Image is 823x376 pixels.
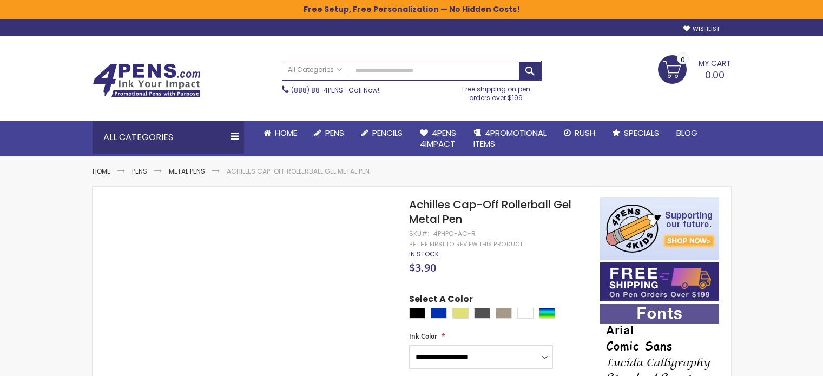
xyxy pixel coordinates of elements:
[676,127,697,138] span: Blog
[496,308,512,319] div: Nickel
[451,81,542,102] div: Free shipping on pen orders over $199
[600,262,719,301] img: Free shipping on orders over $199
[600,197,719,260] img: 4pens 4 kids
[132,167,147,176] a: Pens
[409,332,437,341] span: Ink Color
[282,61,347,79] a: All Categories
[93,167,110,176] a: Home
[372,127,403,138] span: Pencils
[227,167,370,176] li: Achilles Cap-Off Rollerball Gel Metal Pen
[411,121,465,156] a: 4Pens4impact
[420,127,456,149] span: 4Pens 4impact
[93,63,201,98] img: 4Pens Custom Pens and Promotional Products
[555,121,604,145] a: Rush
[431,308,447,319] div: Blue
[409,293,473,308] span: Select A Color
[93,121,244,154] div: All Categories
[539,308,555,319] div: Assorted
[409,240,523,248] a: Be the first to review this product
[604,121,668,145] a: Specials
[409,249,439,259] span: In stock
[409,260,436,275] span: $3.90
[291,85,343,95] a: (888) 88-4PENS
[409,250,439,259] div: Availability
[353,121,411,145] a: Pencils
[452,308,469,319] div: Gold
[291,85,379,95] span: - Call Now!
[668,121,706,145] a: Blog
[705,68,725,82] span: 0.00
[658,55,731,82] a: 0.00 0
[433,229,476,238] div: 4PHPC-AC-R
[409,229,429,238] strong: SKU
[169,167,205,176] a: Metal Pens
[575,127,595,138] span: Rush
[255,121,306,145] a: Home
[474,308,490,319] div: Gunmetal
[624,127,659,138] span: Specials
[517,308,534,319] div: White
[409,197,571,227] span: Achilles Cap-Off Rollerball Gel Metal Pen
[275,127,297,138] span: Home
[306,121,353,145] a: Pens
[465,121,555,156] a: 4PROMOTIONALITEMS
[325,127,344,138] span: Pens
[473,127,547,149] span: 4PROMOTIONAL ITEMS
[681,55,685,65] span: 0
[288,65,342,74] span: All Categories
[683,25,720,33] a: Wishlist
[409,308,425,319] div: Black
